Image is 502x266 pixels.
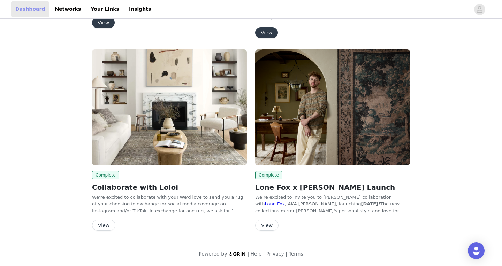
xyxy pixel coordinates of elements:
span: | [263,251,265,257]
div: avatar [476,4,483,15]
img: Joon Loloi [255,49,410,165]
a: View [92,223,115,228]
p: We're excited to invite you to [PERSON_NAME] collaboration with , AKA [PERSON_NAME], launching Th... [255,194,410,214]
span: Powered by [199,251,227,257]
button: View [92,220,115,231]
a: View [92,20,115,25]
span: [DATE] [255,15,272,21]
a: View [255,223,279,228]
button: View [255,27,278,38]
span: Complete [92,171,119,179]
div: Open Intercom Messenger [468,242,485,259]
span: | [248,251,249,257]
a: Lone Fox [265,201,285,206]
p: We're excited to collaborate with you! We'd love to send you a rug of your choosing in exchange f... [92,194,247,214]
a: Insights [125,1,155,17]
a: Terms [289,251,303,257]
strong: [DATE]! [361,201,380,206]
img: logo [229,252,246,256]
span: | [286,251,287,257]
button: View [92,17,115,28]
h2: Lone Fox x [PERSON_NAME] Launch [255,182,410,193]
span: Complete [255,171,282,179]
button: View [255,220,279,231]
a: Your Links [86,1,123,17]
img: Loloi Rugs [92,49,247,165]
a: Networks [51,1,85,17]
a: Help [251,251,262,257]
h2: Collaborate with Loloi [92,182,247,193]
a: View [255,30,278,36]
a: Dashboard [11,1,49,17]
a: Privacy [266,251,284,257]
